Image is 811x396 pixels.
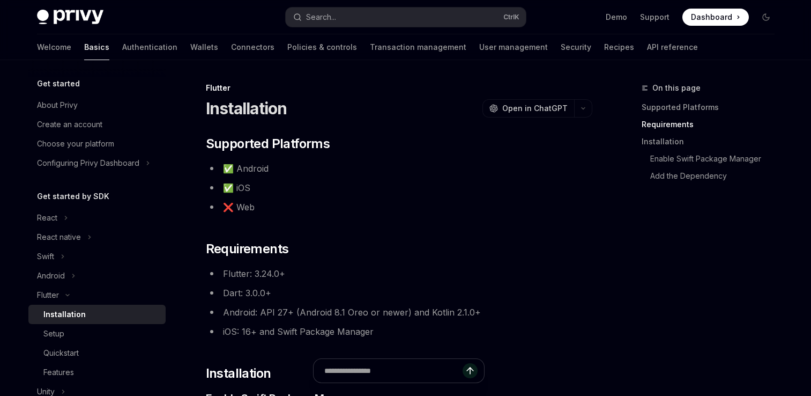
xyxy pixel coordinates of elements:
[28,324,166,343] a: Setup
[206,266,592,281] li: Flutter: 3.24.0+
[37,118,102,131] div: Create an account
[463,363,478,378] button: Send message
[37,34,71,60] a: Welcome
[28,153,166,173] button: Configuring Privy Dashboard
[28,115,166,134] a: Create an account
[682,9,749,26] a: Dashboard
[642,133,783,150] a: Installation
[28,247,166,266] button: Swift
[642,99,783,116] a: Supported Platforms
[43,366,74,379] div: Features
[28,285,166,305] button: Flutter
[190,34,218,60] a: Wallets
[642,150,783,167] a: Enable Swift Package Manager
[206,324,592,339] li: iOS: 16+ and Swift Package Manager
[28,305,166,324] a: Installation
[37,190,109,203] h5: Get started by SDK
[647,34,698,60] a: API reference
[37,269,65,282] div: Android
[231,34,274,60] a: Connectors
[479,34,548,60] a: User management
[37,10,103,25] img: dark logo
[28,96,166,115] a: About Privy
[37,157,139,170] div: Configuring Privy Dashboard
[206,99,287,118] h1: Installation
[37,231,81,244] div: React native
[28,228,166,247] button: React native
[37,77,80,90] h5: Get started
[652,82,701,94] span: On this page
[206,180,592,195] li: ✅ iOS
[206,135,330,152] span: Supported Platforms
[757,9,775,26] button: Toggle dark mode
[43,308,86,321] div: Installation
[502,103,568,114] span: Open in ChatGPT
[206,285,592,300] li: Dart: 3.0.0+
[28,343,166,363] a: Quickstart
[370,34,466,60] a: Transaction management
[37,289,59,302] div: Flutter
[28,363,166,382] a: Features
[561,34,591,60] a: Security
[206,161,592,176] li: ✅ Android
[206,240,289,258] span: Requirements
[37,99,78,112] div: About Privy
[286,8,526,27] button: Search...CtrlK
[28,208,166,228] button: React
[43,347,79,360] div: Quickstart
[37,137,114,150] div: Choose your platform
[28,266,166,285] button: Android
[37,250,54,263] div: Swift
[640,12,669,23] a: Support
[606,12,627,23] a: Demo
[642,116,783,133] a: Requirements
[691,12,732,23] span: Dashboard
[324,359,463,383] input: Ask a question...
[206,83,592,93] div: Flutter
[503,13,519,21] span: Ctrl K
[206,200,592,215] li: ❌ Web
[28,134,166,153] a: Choose your platform
[306,11,336,24] div: Search...
[37,211,57,224] div: React
[43,327,64,340] div: Setup
[482,99,574,118] button: Open in ChatGPT
[642,167,783,185] a: Add the Dependency
[84,34,109,60] a: Basics
[206,305,592,320] li: Android: API 27+ (Android 8.1 Oreo or newer) and Kotlin 2.1.0+
[122,34,177,60] a: Authentication
[287,34,357,60] a: Policies & controls
[604,34,634,60] a: Recipes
